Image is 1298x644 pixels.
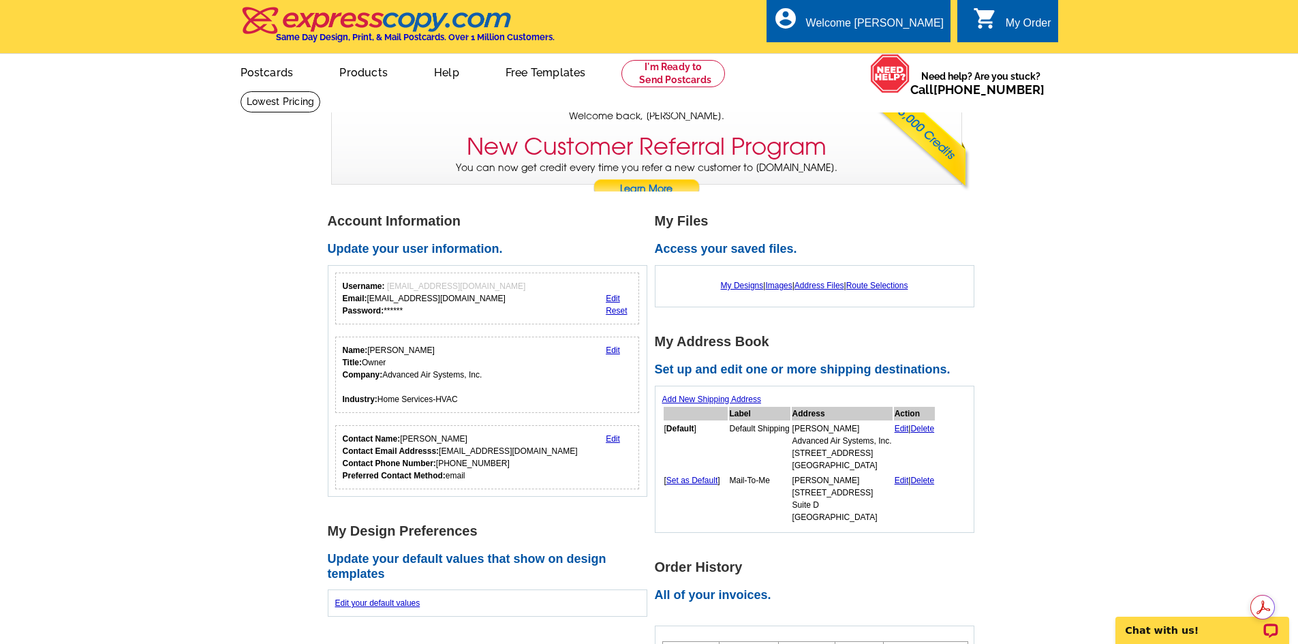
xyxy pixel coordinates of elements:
a: Edit [606,294,620,303]
h2: Update your default values that show on design templates [328,552,655,581]
h2: Update your user information. [328,242,655,257]
strong: Preferred Contact Method: [343,471,446,480]
strong: Title: [343,358,362,367]
a: Edit [895,424,909,433]
strong: Company: [343,370,383,380]
strong: Industry: [343,395,377,404]
strong: Password: [343,306,384,316]
a: Learn More [593,179,700,200]
i: account_circle [773,6,798,31]
td: | [894,474,936,524]
a: Set as Default [666,476,717,485]
a: Delete [910,424,934,433]
a: Delete [910,476,934,485]
h2: Set up and edit one or more shipping destinations. [655,363,982,378]
div: My Order [1006,17,1051,36]
div: Welcome [PERSON_NAME] [806,17,944,36]
a: Free Templates [484,55,608,87]
th: Label [729,407,790,420]
div: Your login information. [335,273,640,324]
a: Route Selections [846,281,908,290]
strong: Contact Phone Number: [343,459,436,468]
td: Mail-To-Me [729,474,790,524]
a: Edit your default values [335,598,420,608]
div: | | | [662,273,967,298]
div: Your personal details. [335,337,640,413]
img: help [870,54,910,93]
td: [ ] [664,422,728,472]
a: shopping_cart My Order [973,15,1051,32]
h1: Account Information [328,214,655,228]
th: Action [894,407,936,420]
strong: Name: [343,346,368,355]
a: Reset [606,306,627,316]
h3: New Customer Referral Program [467,133,826,161]
a: Images [765,281,792,290]
a: Edit [606,346,620,355]
div: Who should we contact regarding order issues? [335,425,640,489]
strong: Email: [343,294,367,303]
th: Address [792,407,893,420]
strong: Contact Name: [343,434,401,444]
span: Call [910,82,1045,97]
span: Need help? Are you stuck? [910,70,1051,97]
h1: My Design Preferences [328,524,655,538]
b: Default [666,424,694,433]
h1: Order History [655,560,982,574]
td: | [894,422,936,472]
h1: My Address Book [655,335,982,349]
h1: My Files [655,214,982,228]
td: [PERSON_NAME] Advanced Air Systems, Inc. [STREET_ADDRESS] [GEOGRAPHIC_DATA] [792,422,893,472]
a: [PHONE_NUMBER] [933,82,1045,97]
a: Address Files [794,281,844,290]
a: My Designs [721,281,764,290]
td: [PERSON_NAME] [STREET_ADDRESS] Suite D [GEOGRAPHIC_DATA] [792,474,893,524]
a: Edit [606,434,620,444]
a: Same Day Design, Print, & Mail Postcards. Over 1 Million Customers. [241,16,555,42]
td: Default Shipping [729,422,790,472]
p: You can now get credit every time you refer a new customer to [DOMAIN_NAME]. [332,161,961,200]
a: Help [412,55,481,87]
div: [EMAIL_ADDRESS][DOMAIN_NAME] ****** [343,280,526,317]
a: Add New Shipping Address [662,395,761,404]
span: [EMAIL_ADDRESS][DOMAIN_NAME] [387,281,525,291]
h2: All of your invoices. [655,588,982,603]
td: [ ] [664,474,728,524]
a: Edit [895,476,909,485]
i: shopping_cart [973,6,998,31]
strong: Contact Email Addresss: [343,446,439,456]
h2: Access your saved files. [655,242,982,257]
h4: Same Day Design, Print, & Mail Postcards. Over 1 Million Customers. [276,32,555,42]
div: [PERSON_NAME] Owner Advanced Air Systems, Inc. Home Services-HVAC [343,344,482,405]
div: [PERSON_NAME] [EMAIL_ADDRESS][DOMAIN_NAME] [PHONE_NUMBER] email [343,433,578,482]
a: Products [318,55,410,87]
a: Postcards [219,55,315,87]
span: Welcome back, [PERSON_NAME]. [569,109,724,123]
strong: Username: [343,281,385,291]
iframe: LiveChat chat widget [1107,601,1298,644]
